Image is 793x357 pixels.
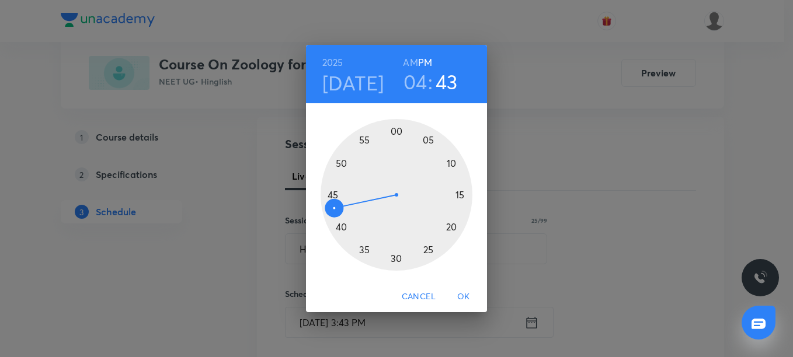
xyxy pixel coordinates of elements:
[403,54,418,71] button: AM
[322,71,384,95] button: [DATE]
[397,286,440,307] button: Cancel
[418,54,432,71] button: PM
[436,69,458,94] button: 43
[322,54,343,71] button: 2025
[404,69,427,94] button: 04
[445,286,482,307] button: OK
[450,289,478,304] span: OK
[428,69,433,94] h3: :
[402,289,436,304] span: Cancel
